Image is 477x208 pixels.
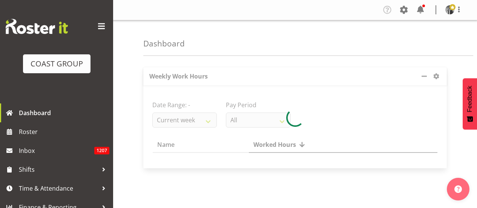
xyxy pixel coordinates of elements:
img: stefaan-simons7cdb5eda7cf2d86be9a9309e83275074.png [445,5,454,14]
h4: Dashboard [143,39,185,48]
img: help-xxl-2.png [454,185,462,193]
span: Time & Attendance [19,183,98,194]
span: 1207 [94,147,109,154]
button: Feedback - Show survey [463,78,477,129]
span: Roster [19,126,109,137]
span: Dashboard [19,107,109,119]
img: Rosterit website logo [6,19,68,34]
span: Shifts [19,164,98,175]
div: COAST GROUP [31,58,83,69]
span: Inbox [19,145,94,156]
span: Feedback [466,86,473,112]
